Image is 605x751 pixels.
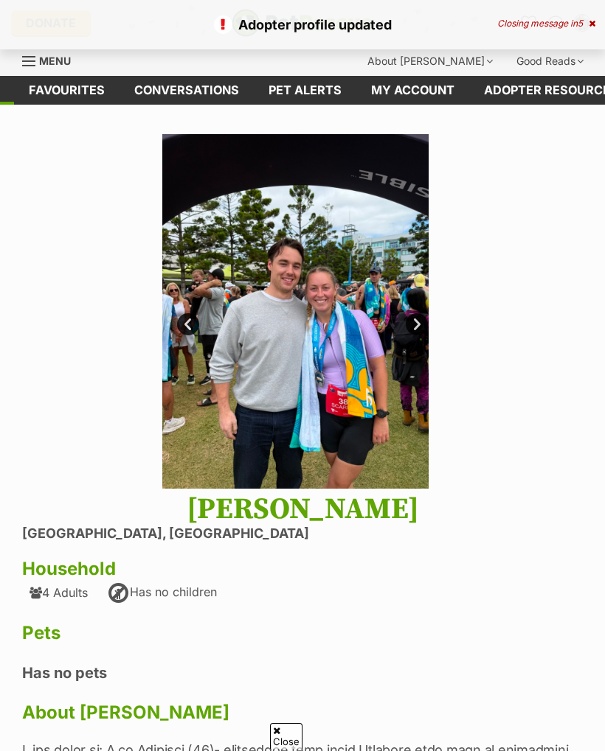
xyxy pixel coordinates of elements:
a: Favourites [14,76,120,105]
img: rqyamsp4wdcjith1wxr0.jpg [162,134,429,489]
li: [GEOGRAPHIC_DATA], [GEOGRAPHIC_DATA] [22,526,583,542]
div: Has no children [106,581,217,605]
div: Good Reads [506,46,594,76]
div: About [PERSON_NAME] [357,46,503,76]
h3: Pets [22,623,583,643]
a: Menu [22,46,81,73]
a: My account [356,76,469,105]
span: Menu [39,55,71,67]
a: conversations [120,76,254,105]
h3: Household [22,559,583,579]
a: Prev [177,313,199,335]
h1: [PERSON_NAME] [22,492,583,526]
a: Next [406,313,428,335]
div: 4 Adults [30,586,88,599]
span: Close [270,723,302,749]
a: Pet alerts [254,76,356,105]
h4: Has no pets [22,663,583,682]
h3: About [PERSON_NAME] [22,702,583,723]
